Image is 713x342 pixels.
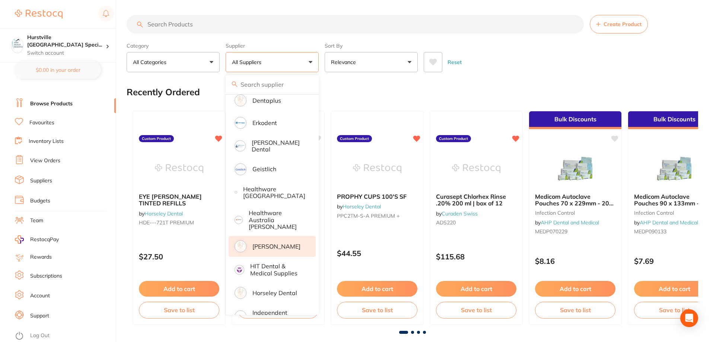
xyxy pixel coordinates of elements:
[226,75,319,94] input: Search supplier
[144,210,183,217] a: Horseley Dental
[30,272,62,280] a: Subscriptions
[30,197,50,205] a: Budgets
[243,186,305,199] p: Healthware [GEOGRAPHIC_DATA]
[436,302,516,318] button: Save to list
[232,58,264,66] p: All Suppliers
[127,15,584,33] input: Search Products
[236,118,245,128] img: Erkodent
[442,210,478,217] a: Curaden Swiss
[139,210,183,217] span: by
[325,42,418,49] label: Sort By
[535,219,599,226] span: by
[30,292,50,300] a: Account
[436,281,516,297] button: Add to cart
[15,330,114,342] button: Log Out
[337,249,417,258] p: $44.55
[226,52,319,72] button: All Suppliers
[139,220,219,226] small: HDE---721T PREMIUM
[331,58,359,66] p: Relevance
[127,42,220,49] label: Category
[30,236,59,243] span: RestocqPay
[127,52,220,72] button: All Categories
[325,52,418,72] button: Relevance
[650,150,698,187] img: Medicom Autoclave Pouches 90 x 133mm - 200 per box
[236,96,245,105] img: Dentaplus
[30,332,50,339] a: Log Out
[139,302,219,318] button: Save to list
[604,21,642,27] span: Create Product
[30,253,52,261] a: Rewards
[236,311,245,321] img: Independent Dental
[12,38,23,49] img: Hurstville Sydney Specialist Periodontics
[249,210,306,230] p: Healthware Australia [PERSON_NAME]
[541,219,599,226] a: AHP Dental and Medical
[226,42,319,49] label: Supplier
[445,52,464,72] button: Reset
[30,312,49,320] a: Support
[551,150,599,187] img: Medicom Autoclave Pouches 70 x 229mm - 200 per box
[337,135,372,143] label: Custom Product
[29,119,54,127] a: Favourites
[15,61,101,79] button: $0.00 in your order
[353,150,401,187] img: PROPHY CUPS 100'S SF
[436,193,516,207] b: Curasept Chlorhex Rinse .20% 200 ml | box of 12
[252,139,305,153] p: [PERSON_NAME] Dental
[133,58,169,66] p: All Categories
[252,166,276,172] p: Geistlich
[155,150,203,187] img: EYE SHEILDS TINTED REFILLS
[236,141,245,150] img: Erskine Dental
[15,10,63,19] img: Restocq Logo
[535,257,615,265] p: $8.16
[236,242,245,251] img: Henry Schein Halas
[535,210,615,216] small: infection control
[252,309,305,323] p: Independent Dental
[30,217,43,224] a: Team
[252,243,300,250] p: [PERSON_NAME]
[30,177,52,185] a: Suppliers
[535,228,615,234] small: MEDP070229
[252,97,281,104] p: Dentaplus
[127,87,200,98] h2: Recently Ordered
[15,235,59,244] a: RestocqPay
[236,164,245,174] img: Geistlich
[29,138,64,145] a: Inventory Lists
[15,6,63,23] a: Restocq Logo
[337,302,417,318] button: Save to list
[634,219,698,226] span: by
[436,252,516,261] p: $115.68
[337,203,381,210] span: by
[535,302,615,318] button: Save to list
[250,263,305,277] p: HIT Dental & Medical Supplies
[680,309,698,327] div: Open Intercom Messenger
[139,281,219,297] button: Add to cart
[529,111,621,129] div: Bulk Discounts
[337,193,417,200] b: PROPHY CUPS 100'S SF
[30,100,73,108] a: Browse Products
[15,235,24,244] img: RestocqPay
[337,213,417,219] small: PPC2TM-S-A PREMIUM +
[139,252,219,261] p: $27.50
[343,203,381,210] a: Horseley Dental
[252,119,277,126] p: Erkodent
[640,219,698,226] a: AHP Dental and Medical
[436,220,516,226] small: ADS220
[27,49,106,57] p: Switch account
[337,281,417,297] button: Add to cart
[590,15,648,33] button: Create Product
[27,34,106,48] h4: Hurstville Sydney Specialist Periodontics
[535,193,615,207] b: Medicom Autoclave Pouches 70 x 229mm - 200 per box
[436,210,478,217] span: by
[535,281,615,297] button: Add to cart
[236,288,245,298] img: Horseley Dental
[139,193,219,207] b: EYE SHEILDS TINTED REFILLS
[236,217,242,223] img: Healthware Australia Ridley
[436,135,471,143] label: Custom Product
[139,135,174,143] label: Custom Product
[236,266,243,274] img: HIT Dental & Medical Supplies
[30,157,60,164] a: View Orders
[452,150,500,187] img: Curasept Chlorhex Rinse .20% 200 ml | box of 12
[252,290,297,296] p: Horseley Dental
